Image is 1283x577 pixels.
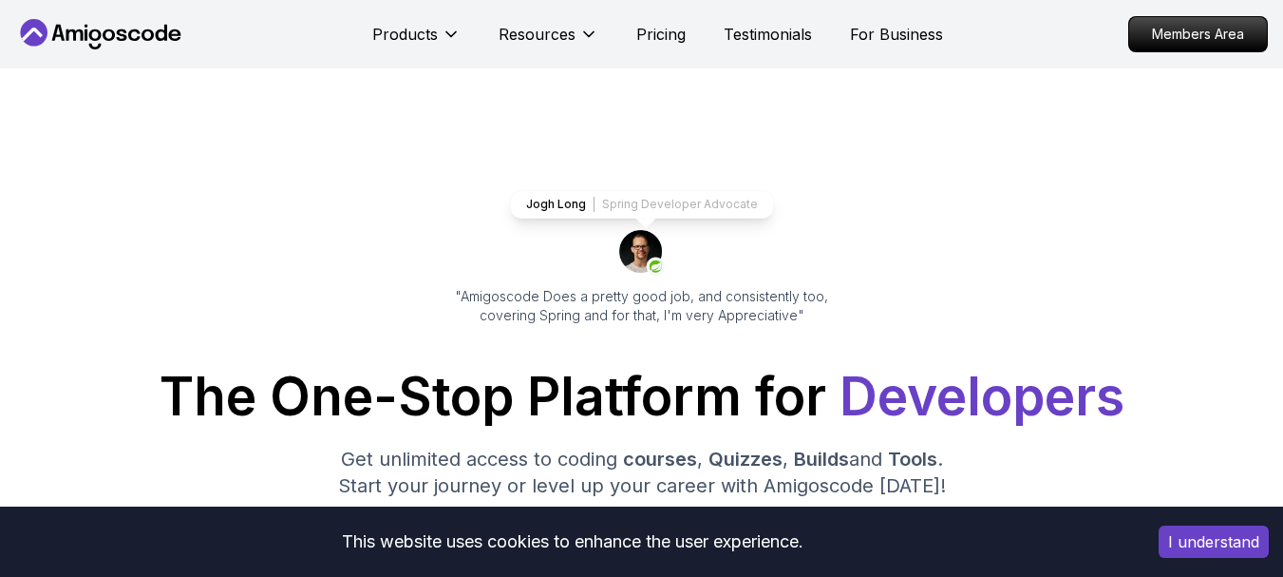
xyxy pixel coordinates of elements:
[372,23,461,61] button: Products
[526,197,586,212] p: Jogh Long
[1159,526,1269,558] button: Accept cookies
[850,23,943,46] a: For Business
[1129,17,1267,51] p: Members Area
[724,23,812,46] a: Testimonials
[619,230,665,276] img: josh long
[1128,16,1268,52] a: Members Area
[14,521,1130,563] div: This website uses cookies to enhance the user experience.
[623,448,697,471] span: courses
[840,365,1124,428] span: Developers
[602,197,758,212] p: Spring Developer Advocate
[499,23,575,46] p: Resources
[794,448,849,471] span: Builds
[888,448,937,471] span: Tools
[15,371,1268,423] h1: The One-Stop Platform for
[636,23,686,46] a: Pricing
[429,287,855,325] p: "Amigoscode Does a pretty good job, and consistently too, covering Spring and for that, I'm very ...
[372,23,438,46] p: Products
[708,448,783,471] span: Quizzes
[323,446,961,499] p: Get unlimited access to coding , , and . Start your journey or level up your career with Amigosco...
[499,23,598,61] button: Resources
